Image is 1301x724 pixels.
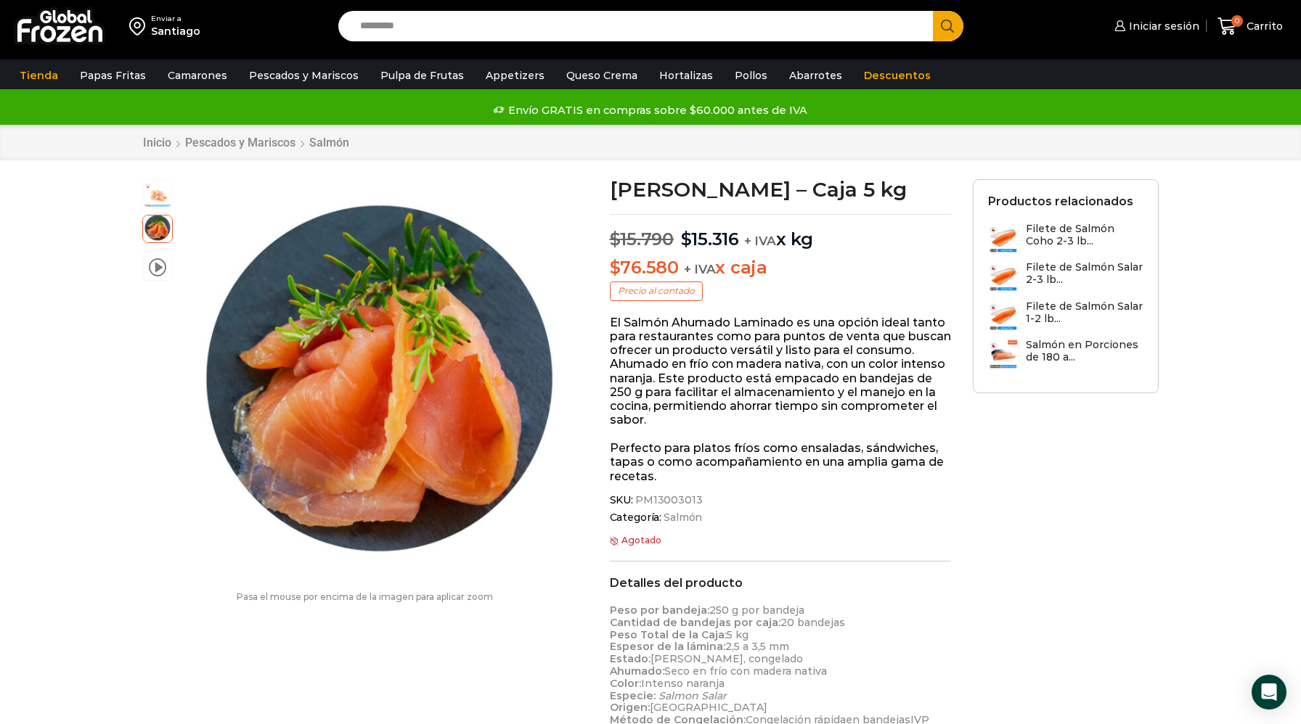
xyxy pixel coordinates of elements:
[658,689,727,702] em: Salmon Salar
[1026,339,1143,363] h3: Salmón en Porciones de 180 a...
[610,689,656,702] strong: Especie:
[727,62,775,89] a: Pollos
[610,701,650,714] strong: Origen:
[143,213,172,242] span: salmon-ahumado
[684,262,716,276] span: + IVA
[610,511,952,524] span: Categoría:
[143,180,172,209] span: salmon ahumado
[610,616,780,629] strong: Cantidad de bandejas por caja:
[1026,223,1143,247] h3: Filete de Salmón Coho 2-3 lb...
[652,62,720,89] a: Hortalizas
[988,339,1143,370] a: Salmón en Porciones de 180 a...
[142,592,588,602] p: Pasa el mouse por encima de la imagen para aplicar zoom
[681,229,692,250] span: $
[782,62,849,89] a: Abarrotes
[559,62,645,89] a: Queso Crema
[129,14,151,38] img: address-field-icon.svg
[661,511,702,524] a: Salmón
[988,223,1143,254] a: Filete de Salmón Coho 2-3 lb...
[142,136,172,149] a: Inicio
[610,576,952,590] h2: Detalles del producto
[151,14,200,24] div: Enviar a
[610,665,664,678] strong: Ahumado:
[73,62,153,89] a: Papas Fritas
[1243,19,1283,33] span: Carrito
[478,62,552,89] a: Appetizers
[857,62,938,89] a: Descuentos
[610,257,679,278] bdi: 76.580
[1231,15,1243,27] span: 0
[610,281,703,300] p: Precio al contado
[309,136,350,149] a: Salmón
[610,258,952,279] p: x caja
[610,229,621,250] span: $
[610,640,725,653] strong: Espesor de la lámina:
[610,179,952,199] h1: [PERSON_NAME] – Caja 5 kg
[610,441,952,483] p: Perfecto para platos fríos como ensaladas, sándwiches, tapas o como acompañamiento en una amplia ...
[1026,261,1143,286] h3: Filete de Salmón Salar 2-3 lb...
[1125,19,1199,33] span: Iniciar sesión
[744,234,776,248] span: + IVA
[373,62,471,89] a: Pulpa de Frutas
[633,494,703,506] span: PM13003013
[242,62,366,89] a: Pescados y Mariscos
[610,257,621,278] span: $
[1252,675,1286,709] div: Open Intercom Messenger
[610,628,727,641] strong: Peso Total de la Caja:
[988,194,1133,208] h2: Productos relacionados
[151,24,200,38] div: Santiago
[184,136,296,149] a: Pescados y Mariscos
[1111,12,1199,41] a: Iniciar sesión
[610,604,709,617] strong: Peso por bandeja:
[610,316,952,427] p: El Salmón Ahumado Laminado es una opción ideal tanto para restaurantes como para puntos de venta ...
[610,652,650,665] strong: Estado:
[610,494,952,506] span: SKU:
[1026,300,1143,325] h3: Filete de Salmón Salar 1-2 lb...
[142,136,350,149] nav: Breadcrumb
[160,62,234,89] a: Camarones
[610,677,641,690] strong: Color:
[988,300,1143,332] a: Filete de Salmón Salar 1-2 lb...
[1214,9,1286,44] a: 0 Carrito
[610,229,674,250] bdi: 15.790
[681,229,739,250] bdi: 15.316
[610,214,952,250] p: x kg
[12,62,65,89] a: Tienda
[610,535,952,546] p: Agotado
[933,11,963,41] button: Search button
[988,261,1143,292] a: Filete de Salmón Salar 2-3 lb...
